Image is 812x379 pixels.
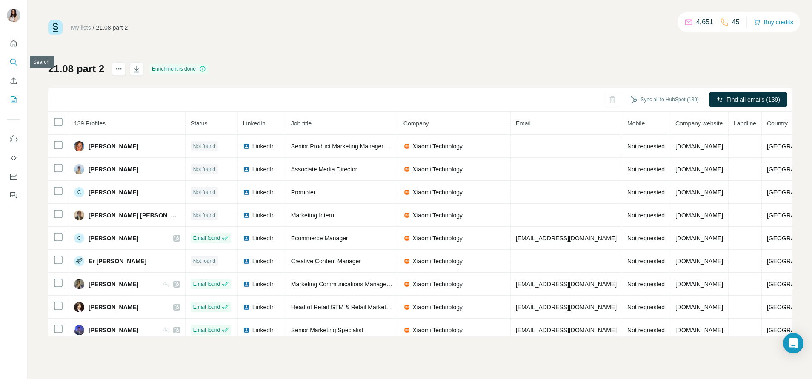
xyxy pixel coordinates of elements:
a: My lists [71,24,91,31]
img: Avatar [74,279,84,289]
span: LinkedIn [252,211,275,219]
span: [DOMAIN_NAME] [675,258,723,265]
span: LinkedIn [252,165,275,174]
button: actions [112,62,126,76]
span: Xiaomi Technology [413,326,463,334]
button: Use Surfe API [7,150,20,165]
span: Country [767,120,788,127]
button: Find all emails (139) [709,92,787,107]
span: LinkedIn [252,188,275,197]
img: Avatar [74,256,84,266]
span: Not found [193,257,215,265]
span: Email [516,120,531,127]
div: Open Intercom Messenger [783,333,803,353]
span: Not found [193,165,215,173]
span: [DOMAIN_NAME] [675,235,723,242]
span: Email found [193,234,220,242]
span: Not requested [627,235,665,242]
div: C [74,233,84,243]
span: Xiaomi Technology [413,142,463,151]
img: company-logo [403,189,410,196]
img: company-logo [403,143,410,150]
img: Avatar [74,302,84,312]
span: Not found [193,188,215,196]
span: [PERSON_NAME] [89,280,138,288]
span: Not requested [627,143,665,150]
span: [EMAIL_ADDRESS][DOMAIN_NAME] [516,304,617,311]
div: Enrichment is done [149,64,209,74]
img: LinkedIn logo [243,235,250,242]
span: [DOMAIN_NAME] [675,281,723,288]
span: Not requested [627,327,665,333]
span: Xiaomi Technology [413,303,463,311]
span: [PERSON_NAME] [PERSON_NAME] [89,211,180,219]
span: Xiaomi Technology [413,188,463,197]
span: 139 Profiles [74,120,106,127]
button: Sync all to HubSpot (139) [624,93,705,106]
span: Promoter [291,189,316,196]
span: Not found [193,211,215,219]
span: Not requested [627,189,665,196]
button: Buy credits [754,16,793,28]
span: Status [191,120,208,127]
span: Job title [291,120,312,127]
div: 21.08 part 2 [96,23,128,32]
img: company-logo [403,327,410,333]
span: Not requested [627,281,665,288]
p: 45 [732,17,740,27]
img: company-logo [403,281,410,288]
span: Not requested [627,258,665,265]
img: company-logo [403,166,410,173]
span: Senior Marketing Specialist [291,327,363,333]
span: [DOMAIN_NAME] [675,304,723,311]
span: Xiaomi Technology [413,234,463,242]
img: company-logo [403,235,410,242]
img: company-logo [403,304,410,311]
span: [DOMAIN_NAME] [675,212,723,219]
span: Xiaomi Technology [413,280,463,288]
span: Xiaomi Technology [413,211,463,219]
button: Search [7,54,20,70]
div: C [74,187,84,197]
span: [EMAIL_ADDRESS][DOMAIN_NAME] [516,235,617,242]
span: Company website [675,120,723,127]
img: company-logo [403,212,410,219]
span: Not found [193,142,215,150]
span: [DOMAIN_NAME] [675,189,723,196]
img: Avatar [7,9,20,22]
span: [DOMAIN_NAME] [675,143,723,150]
img: Avatar [74,325,84,335]
img: LinkedIn logo [243,304,250,311]
span: Head of Retail GTM & Retail Marketing - MY & SG [291,304,424,311]
span: Email found [193,326,220,334]
img: Avatar [74,164,84,174]
span: Xiaomi Technology [413,165,463,174]
span: Landline [734,120,756,127]
li: / [93,23,94,32]
span: Marketing Communications Manager [GEOGRAPHIC_DATA] & [GEOGRAPHIC_DATA] [291,281,521,288]
span: Xiaomi Technology [413,257,463,265]
button: My lists [7,92,20,107]
span: Er [PERSON_NAME] [89,257,146,265]
span: Marketing Intern [291,212,334,219]
span: [PERSON_NAME] [89,165,138,174]
img: LinkedIn logo [243,212,250,219]
span: Not requested [627,304,665,311]
span: [PERSON_NAME] [89,303,138,311]
span: Creative Content Manager [291,258,361,265]
span: LinkedIn [252,234,275,242]
span: Find all emails (139) [726,95,780,104]
button: Use Surfe on LinkedIn [7,131,20,147]
p: 4,651 [696,17,713,27]
span: [DOMAIN_NAME] [675,327,723,333]
span: [PERSON_NAME] [89,326,138,334]
span: [PERSON_NAME] [89,142,138,151]
span: Mobile [627,120,645,127]
span: [EMAIL_ADDRESS][DOMAIN_NAME] [516,327,617,333]
span: [PERSON_NAME] [89,234,138,242]
span: LinkedIn [243,120,266,127]
span: LinkedIn [252,257,275,265]
img: LinkedIn logo [243,143,250,150]
span: Company [403,120,429,127]
span: Associate Media Director [291,166,357,173]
